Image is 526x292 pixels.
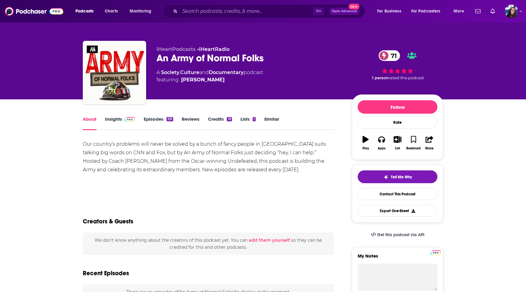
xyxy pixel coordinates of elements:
[473,6,483,16] a: Show notifications dropdown
[83,269,129,277] h2: Recent Episodes
[71,6,101,16] button: open menu
[449,6,472,16] button: open menu
[180,69,199,75] a: Culture
[169,4,371,18] div: Search podcasts, credits, & more...
[505,5,518,18] button: Show profile menu
[378,147,386,150] div: Apps
[379,50,400,61] a: 71
[358,116,437,129] div: Rate
[366,227,429,242] a: Get this podcast via API
[125,6,159,16] button: open menu
[313,7,324,15] span: ⌘ K
[373,132,389,154] button: Apps
[199,69,209,75] span: and
[358,188,437,200] a: Contact This Podcast
[199,46,230,52] a: iHeartRadio
[144,116,173,130] a: Episodes331
[83,218,133,225] h2: Creators & Guests
[505,5,518,18] img: User Profile
[352,46,443,84] div: 71 1 personrated this podcast
[390,132,405,154] button: List
[83,116,96,130] a: About
[505,5,518,18] span: Logged in as CallieDaruk
[249,238,290,243] button: add them yourself
[197,46,230,52] span: •
[156,76,263,84] span: featuring
[332,10,357,13] span: Open Advanced
[349,4,359,9] span: New
[95,237,322,250] span: We don't know anything about the creators of this podcast yet . You can so they can be credited f...
[329,8,360,15] button: Open AdvancedNew
[358,170,437,183] button: tell me why sparkleTell Me Why
[75,7,93,16] span: Podcasts
[105,7,118,16] span: Charts
[425,147,433,150] div: Share
[363,147,369,150] div: Play
[156,69,263,84] div: A podcast
[161,69,179,75] a: Society
[384,175,388,180] img: tell me why sparkle
[101,6,121,16] a: Charts
[411,7,440,16] span: For Podcasters
[358,205,437,217] button: Export One-Sheet
[167,117,173,121] div: 331
[377,7,401,16] span: For Business
[182,116,199,130] a: Reviews
[358,132,373,154] button: Play
[227,117,232,121] div: 19
[208,116,232,130] a: Credits19
[372,76,389,80] span: 1 person
[405,132,421,154] button: Bookmark
[180,6,313,16] input: Search podcasts, credits, & more...
[181,76,225,84] a: [PERSON_NAME]
[407,6,449,16] button: open menu
[454,7,464,16] span: More
[209,69,244,75] a: Documentary
[377,232,424,237] span: Get this podcast via API
[358,253,437,264] label: My Notes
[373,6,409,16] button: open menu
[264,116,279,130] a: Similar
[430,249,441,255] a: Pro website
[156,46,196,52] span: iHeartPodcasts
[105,116,135,130] a: InsightsPodchaser Pro
[395,147,400,150] div: List
[253,117,256,121] div: 1
[391,175,412,180] span: Tell Me Why
[84,42,145,103] img: An Army of Normal Folks
[240,116,256,130] a: Lists1
[422,132,437,154] button: Share
[83,140,334,174] div: Our country’s problems will never be solved by a bunch of fancy people in [GEOGRAPHIC_DATA] suits...
[358,100,437,114] button: Follow
[5,5,63,17] img: Podchaser - Follow, Share and Rate Podcasts
[130,7,151,16] span: Monitoring
[430,250,441,255] img: Podchaser Pro
[488,6,497,16] a: Show notifications dropdown
[406,147,421,150] div: Bookmark
[124,117,135,122] img: Podchaser Pro
[389,76,424,80] span: rated this podcast
[385,50,400,61] span: 71
[179,69,180,75] span: ,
